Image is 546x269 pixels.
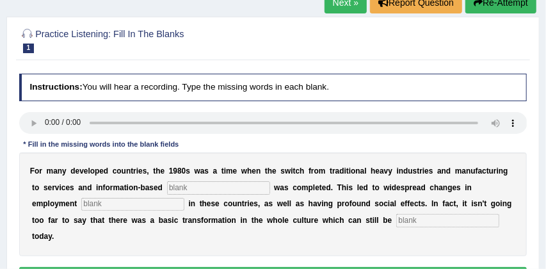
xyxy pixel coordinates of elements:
[332,167,335,175] b: r
[76,167,80,175] b: e
[442,167,446,175] b: n
[221,167,224,175] b: t
[430,183,435,192] b: c
[410,199,415,208] b: e
[324,199,328,208] b: n
[373,183,375,192] b: t
[78,216,83,225] b: a
[360,167,365,175] b: a
[48,199,50,208] b: l
[163,216,168,225] b: a
[19,139,183,150] div: * Fill in the missing words into the blank fields
[331,183,333,192] b: .
[192,216,197,225] b: n
[129,183,133,192] b: o
[161,167,165,175] b: e
[285,167,291,175] b: w
[54,199,59,208] b: y
[349,167,351,175] b: i
[456,199,458,208] b: ,
[60,183,61,192] b: i
[359,183,364,192] b: e
[98,216,102,225] b: a
[322,183,326,192] b: e
[50,199,54,208] b: o
[399,167,403,175] b: n
[250,199,254,208] b: e
[413,167,417,175] b: s
[346,183,348,192] b: i
[55,216,58,225] b: r
[29,82,82,92] b: Instructions:
[138,216,142,225] b: a
[197,216,202,225] b: s
[132,216,138,225] b: w
[106,183,110,192] b: o
[47,167,54,175] b: m
[201,216,204,225] b: f
[110,183,113,192] b: r
[390,199,394,208] b: a
[497,167,499,175] b: i
[154,183,158,192] b: e
[215,199,220,208] b: e
[280,167,285,175] b: s
[150,216,155,225] b: a
[147,167,149,175] b: ,
[431,199,433,208] b: I
[120,216,124,225] b: r
[465,199,467,208] b: t
[388,167,392,175] b: y
[394,199,396,208] b: l
[78,183,83,192] b: a
[185,216,188,225] b: r
[138,167,143,175] b: e
[485,199,487,208] b: t
[116,167,121,175] b: o
[489,167,494,175] b: u
[32,199,36,208] b: e
[296,199,300,208] b: a
[357,183,359,192] b: l
[242,199,245,208] b: t
[32,216,35,225] b: t
[248,199,250,208] b: i
[131,167,133,175] b: t
[74,199,77,208] b: t
[417,167,419,175] b: t
[453,183,457,192] b: e
[443,183,447,192] b: n
[82,216,86,225] b: y
[61,183,66,192] b: c
[319,167,326,175] b: m
[419,167,422,175] b: r
[113,167,117,175] b: c
[351,167,355,175] b: o
[141,216,146,225] b: s
[424,167,429,175] b: e
[84,167,88,175] b: e
[93,216,97,225] b: h
[467,183,472,192] b: n
[283,199,287,208] b: e
[388,199,390,208] b: i
[113,183,120,192] b: m
[300,199,305,208] b: s
[309,199,313,208] b: h
[482,167,486,175] b: c
[425,199,427,208] b: .
[379,199,383,208] b: o
[191,199,195,208] b: n
[233,167,237,175] b: e
[392,183,396,192] b: d
[421,183,426,192] b: d
[344,167,346,175] b: i
[309,183,313,192] b: p
[375,199,380,208] b: s
[30,167,35,175] b: F
[204,167,209,175] b: s
[337,199,342,208] b: p
[195,167,200,175] b: w
[507,199,511,208] b: g
[439,183,444,192] b: a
